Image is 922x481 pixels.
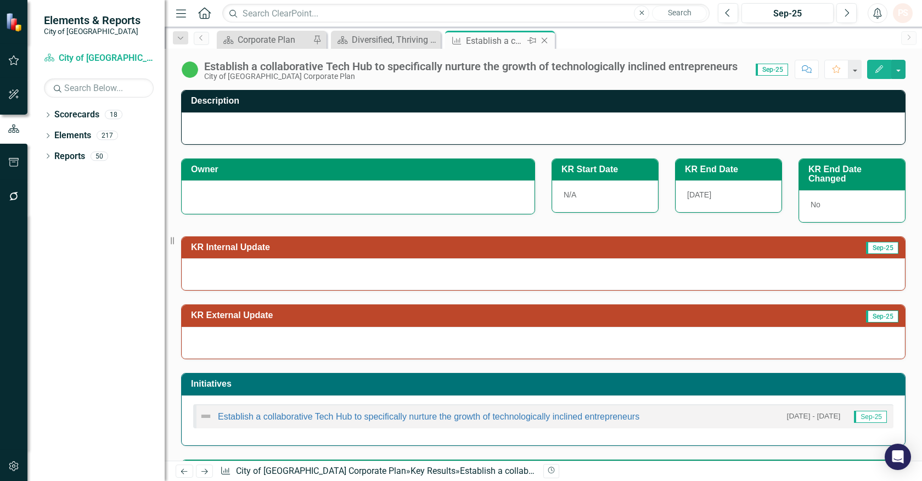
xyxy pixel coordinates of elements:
a: Elements [54,129,91,142]
div: 50 [91,151,108,161]
img: ClearPoint Strategy [5,13,25,32]
span: Elements & Reports [44,14,140,27]
span: Search [668,8,692,17]
a: Corporate Plan [220,33,310,47]
div: Open Intercom Messenger [885,444,911,470]
h3: KR External Update [191,310,694,320]
a: Establish a collaborative Tech Hub to specifically nurture the growth of technologically inclined... [218,412,639,421]
a: City of [GEOGRAPHIC_DATA] Corporate Plan [236,466,406,476]
div: 18 [105,110,122,120]
button: Search [652,5,707,21]
div: » » [220,465,535,478]
button: PS [893,3,913,23]
a: City of [GEOGRAPHIC_DATA] Corporate Plan [44,52,154,65]
small: [DATE] - [DATE] [787,411,841,421]
span: Sep-25 [756,64,788,76]
h3: KR End Date Changed [808,165,899,184]
img: In Progress [181,61,199,78]
span: Sep-25 [854,411,887,423]
button: Sep-25 [741,3,834,23]
h3: KR End Date [685,165,776,174]
div: Establish a collaborative Tech Hub to specifically nurture the growth of technologically inclined... [466,34,525,48]
div: City of [GEOGRAPHIC_DATA] Corporate Plan [204,72,738,81]
h3: Initiatives [191,379,899,389]
h3: Description [191,96,899,106]
small: City of [GEOGRAPHIC_DATA] [44,27,140,36]
a: Diversified, Thriving Economy [334,33,438,47]
a: Scorecards [54,109,99,121]
div: Sep-25 [745,7,830,20]
a: Reports [54,150,85,163]
a: Key Results [411,466,456,476]
span: Sep-25 [866,310,898,322]
h3: Owner [191,165,529,174]
div: Corporate Plan [238,33,310,47]
img: Not Defined [199,410,212,423]
span: [DATE] [687,190,711,199]
span: Sep-25 [866,242,898,254]
div: Diversified, Thriving Economy [352,33,438,47]
h3: KR Start Date [561,165,653,174]
h3: KR Internal Update [191,242,689,252]
input: Search ClearPoint... [222,4,710,23]
div: Establish a collaborative Tech Hub to specifically nurture the growth of technologically inclined... [460,466,881,476]
input: Search Below... [44,78,154,98]
div: 217 [97,131,118,140]
div: N/A [552,180,658,212]
span: No [811,200,820,209]
div: Establish a collaborative Tech Hub to specifically nurture the growth of technologically inclined... [204,60,738,72]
